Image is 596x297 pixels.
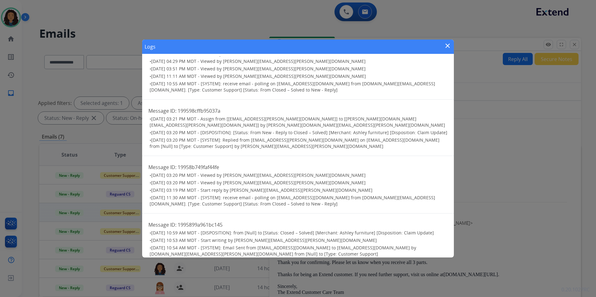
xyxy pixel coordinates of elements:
[151,237,377,243] span: [DATE] 10:53 AM MDT - Start writing by [PERSON_NAME][EMAIL_ADDRESS][PERSON_NAME][DOMAIN_NAME]
[148,164,176,171] span: Message ID:
[178,221,223,228] span: 1995899a961bc145
[150,66,448,72] h3: •
[150,116,445,128] span: [DATE] 03:21 PM MDT - Assign from [[EMAIL_ADDRESS][PERSON_NAME][DOMAIN_NAME]] to [[PERSON_NAME][D...
[150,58,448,64] h3: •
[150,180,448,186] h3: •
[150,81,435,93] span: [DATE] 10:55 AM MDT - [SYSTEM]: receive email - polling on [EMAIL_ADDRESS][DOMAIN_NAME] from [DOM...
[150,73,448,79] h3: •
[150,195,448,207] h3: •
[150,187,448,193] h3: •
[150,230,448,236] h3: •
[151,187,372,193] span: [DATE] 03:19 PM MDT - Start reply by [PERSON_NAME][EMAIL_ADDRESS][PERSON_NAME][DOMAIN_NAME]
[150,245,448,257] h3: •
[178,164,219,171] span: 19958b749faf44fe
[150,172,448,178] h3: •
[150,116,448,128] h3: •
[151,58,366,64] span: [DATE] 04:29 PM MDT - Viewed by [PERSON_NAME][EMAIL_ADDRESS][PERSON_NAME][DOMAIN_NAME]
[151,230,434,236] span: [DATE] 10:59 AM MDT - [DISPOSITION]: from [Null] to [Status: Closed – Solved] [Merchant: Ashley f...
[150,245,416,257] span: [DATE] 10:54 AM MDT - [SYSTEM]: Email Sent from [EMAIL_ADDRESS][DOMAIN_NAME] to [EMAIL_ADDRESS][D...
[150,137,448,149] h3: •
[150,195,435,207] span: [DATE] 11:30 AM MDT - [SYSTEM]: receive email - polling on [EMAIL_ADDRESS][DOMAIN_NAME] from [DOM...
[151,73,366,79] span: [DATE] 11:11 AM MDT - Viewed by [PERSON_NAME][EMAIL_ADDRESS][PERSON_NAME][DOMAIN_NAME]
[150,237,448,243] h3: •
[148,221,176,228] span: Message ID:
[151,66,366,72] span: [DATE] 03:51 PM MDT - Viewed by [PERSON_NAME][EMAIL_ADDRESS][PERSON_NAME][DOMAIN_NAME]
[148,107,176,114] span: Message ID:
[150,137,440,149] span: [DATE] 03:20 PM MDT - [SYSTEM]: Replied from [EMAIL_ADDRESS][PERSON_NAME][DOMAIN_NAME] on [EMAIL_...
[145,43,156,50] h1: Logs
[444,42,451,49] mat-icon: close
[150,130,448,136] h3: •
[150,81,448,93] h3: •
[151,172,366,178] span: [DATE] 03:20 PM MDT - Viewed by [PERSON_NAME][EMAIL_ADDRESS][PERSON_NAME][DOMAIN_NAME]
[178,107,220,114] span: 199598cffb95037a
[151,130,447,135] span: [DATE] 03:20 PM MDT - [DISPOSITION]: [Status: From New - Reply to Closed – Solved] [Merchant: Ash...
[561,286,590,293] p: 0.20.1027RC
[151,180,366,186] span: [DATE] 03:20 PM MDT - Viewed by [PERSON_NAME][EMAIL_ADDRESS][PERSON_NAME][DOMAIN_NAME]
